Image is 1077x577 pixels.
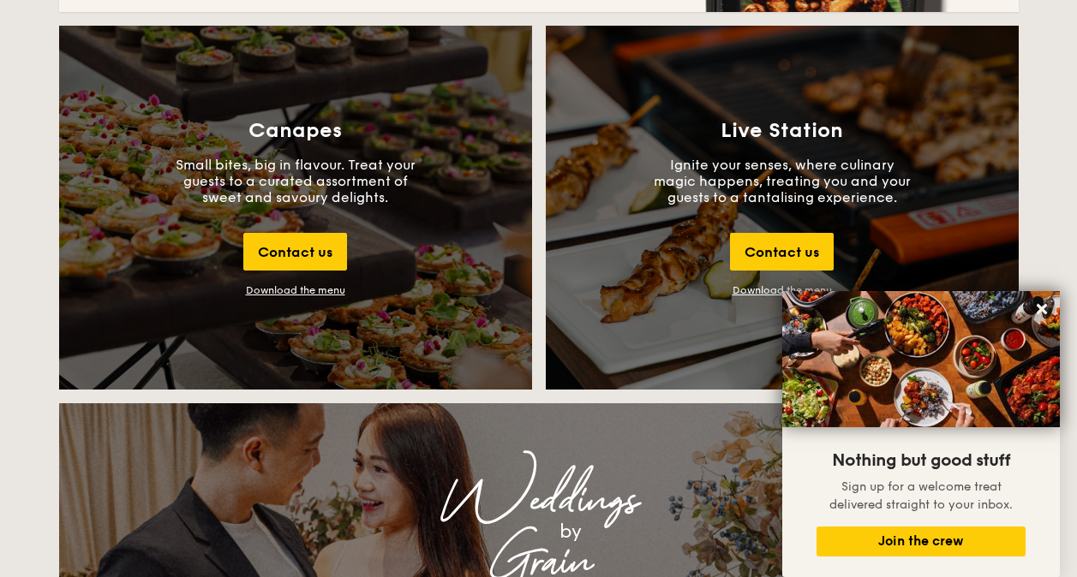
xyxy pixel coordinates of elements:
[248,119,342,143] h3: Canapes
[782,291,1060,427] img: DSC07876-Edit02-Large.jpeg
[832,450,1010,471] span: Nothing but good stuff
[210,485,868,516] div: Weddings
[273,516,868,547] div: by
[829,479,1013,512] span: Sign up for a welcome treat delivered straight to your inbox.
[730,233,834,271] div: Contact us
[733,284,832,296] a: Download the menu
[654,157,911,205] p: Ignite your senses, where culinary magic happens, treating you and your guests to a tantalising e...
[817,526,1026,556] button: Join the crew
[1028,295,1056,323] button: Close
[246,284,345,296] div: Download the menu
[167,157,424,205] p: Small bites, big in flavour. Treat your guests to a curated assortment of sweet and savoury delig...
[243,233,347,271] div: Contact us
[721,119,843,143] h3: Live Station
